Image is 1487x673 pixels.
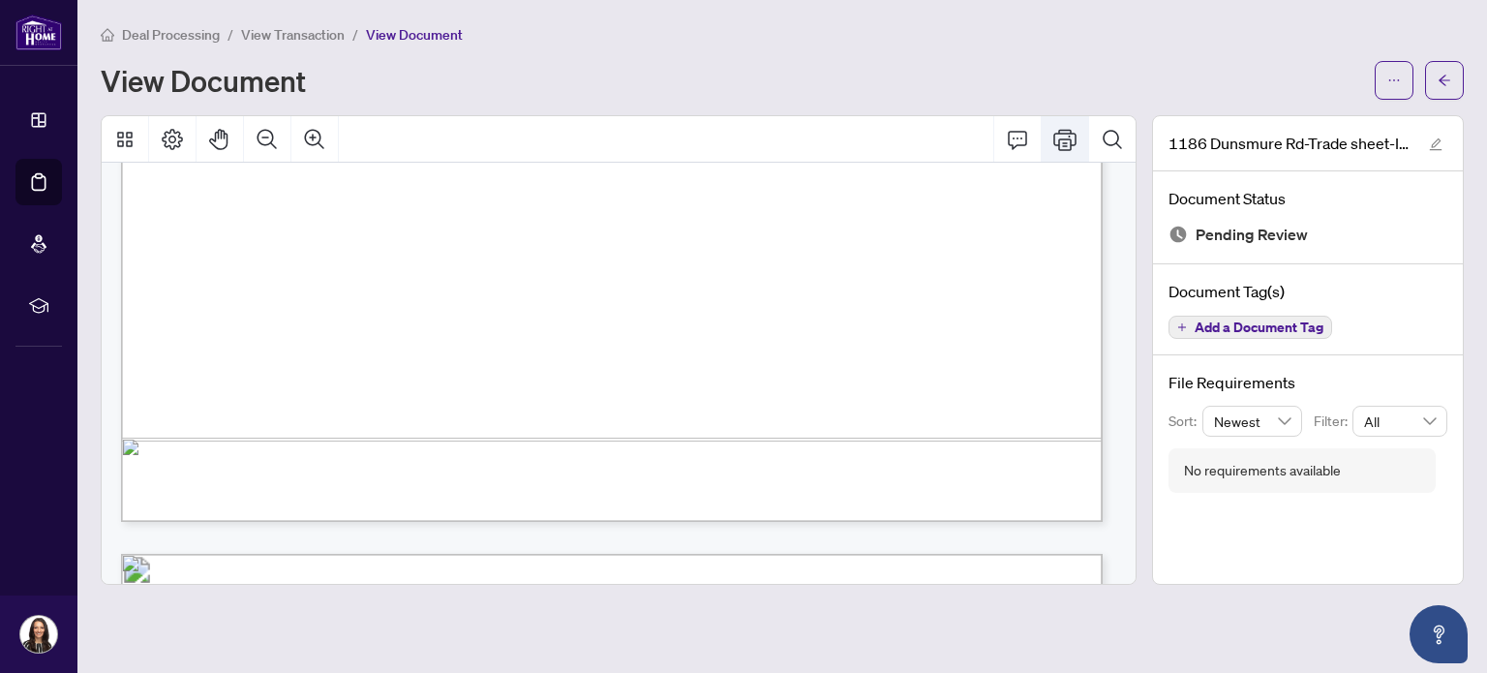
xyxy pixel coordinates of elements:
span: edit [1429,138,1442,151]
span: Newest [1214,407,1291,436]
span: Deal Processing [122,26,220,44]
h1: View Document [101,65,306,96]
span: Pending Review [1196,222,1308,248]
span: plus [1177,322,1187,332]
span: All [1364,407,1436,436]
span: View Document [366,26,463,44]
h4: File Requirements [1168,371,1447,394]
span: ellipsis [1387,74,1401,87]
span: home [101,28,114,42]
img: Document Status [1168,225,1188,244]
h4: Document Tag(s) [1168,280,1447,303]
span: Add a Document Tag [1195,321,1323,334]
img: logo [15,15,62,50]
span: arrow-left [1438,74,1451,87]
img: Profile Icon [20,616,57,653]
span: 1186 Dunsmure Rd-Trade sheet-Iliyana to review.pdf [1168,132,1411,155]
li: / [228,23,233,46]
span: View Transaction [241,26,345,44]
li: / [352,23,358,46]
button: Add a Document Tag [1168,316,1332,339]
p: Filter: [1314,411,1352,432]
button: Open asap [1410,605,1468,663]
p: Sort: [1168,411,1202,432]
div: No requirements available [1184,460,1341,481]
h4: Document Status [1168,187,1447,210]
